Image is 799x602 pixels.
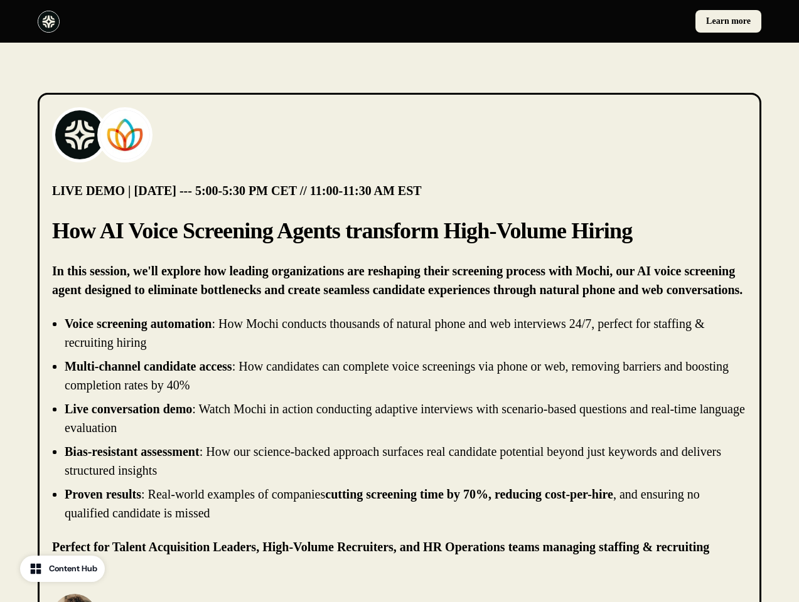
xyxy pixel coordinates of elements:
strong: In this session, we'll explore how leading organizations are reshaping their screening process wi... [52,264,743,297]
strong: Proven results [65,487,141,501]
strong: LIVE DEMO | [DATE] --- 5:00-5:30 PM CET // 11:00-11:30 AM EST [52,184,422,198]
p: : How candidates can complete voice screenings via phone or web, removing barriers and boosting c... [65,359,729,392]
button: Content Hub [20,556,105,582]
strong: Bias-resistant assessment [65,445,200,458]
strong: Voice screening automation [65,317,212,330]
div: Content Hub [49,562,97,575]
p: : Watch Mochi in action conducting adaptive interviews with scenario-based questions and real-tim... [65,402,745,435]
p: : Real-world examples of companies , and ensuring no qualified candidate is missed [65,487,700,520]
strong: cutting screening time by 70%, reducing cost-per-hire [325,487,613,501]
strong: Perfect for Talent Acquisition Leaders, High-Volume Recruiters, and HR Operations teams managing ... [52,540,709,573]
p: How AI Voice Screening Agents transform High-Volume Hiring [52,215,747,246]
strong: Live conversation demo [65,402,192,416]
p: : How Mochi conducts thousands of natural phone and web interviews 24/7, perfect for staffing & r... [65,317,704,349]
strong: Multi-channel candidate access [65,359,232,373]
a: Learn more [695,10,761,33]
p: : How our science-backed approach surfaces real candidate potential beyond just keywords and deli... [65,445,721,477]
